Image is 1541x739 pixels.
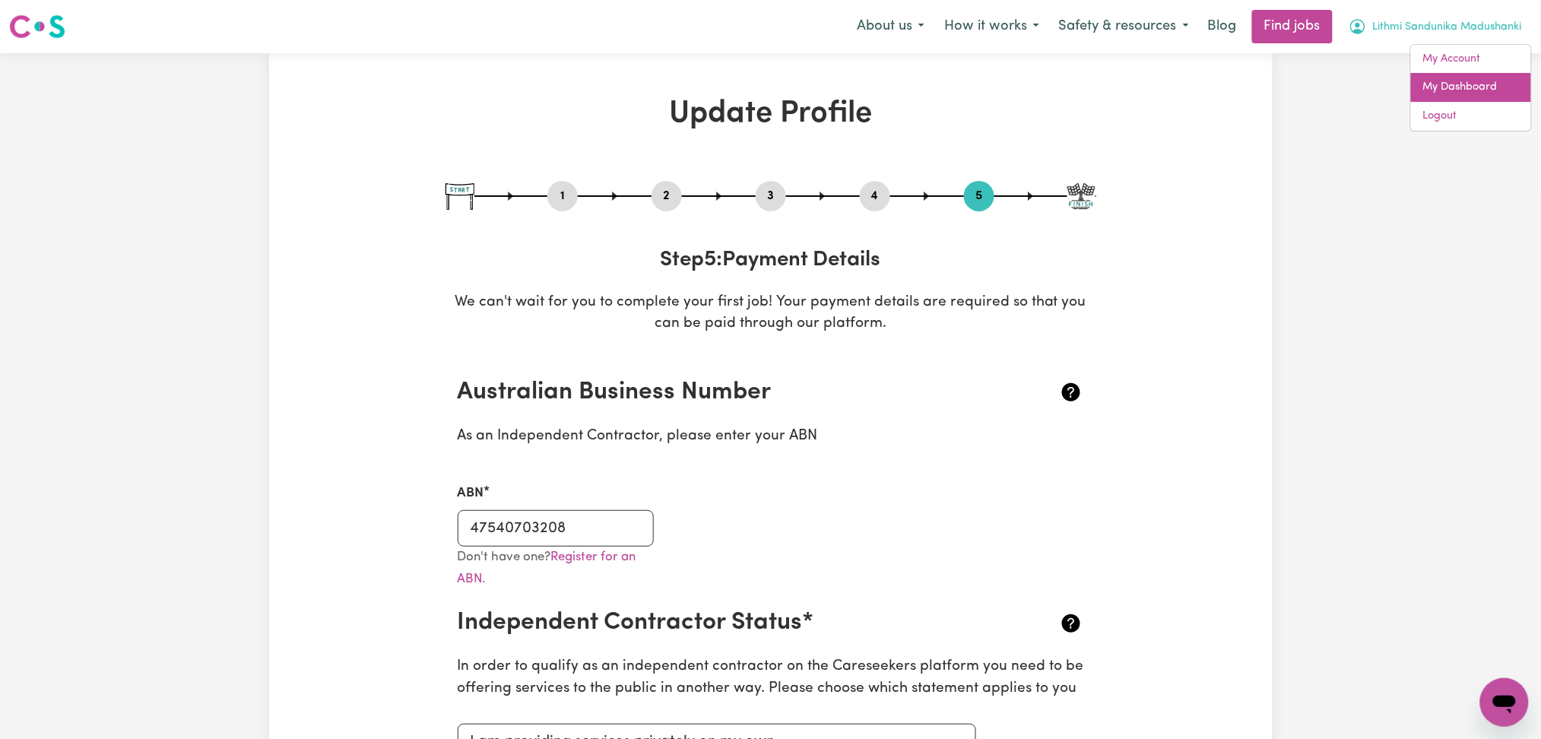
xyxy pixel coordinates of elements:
small: Don't have one? [458,550,636,585]
button: Safety & resources [1049,11,1199,43]
p: In order to qualify as an independent contractor on the Careseekers platform you need to be offer... [458,656,1084,700]
p: As an Independent Contractor, please enter your ABN [458,426,1084,448]
a: Careseekers logo [9,9,65,44]
h3: Step 5 : Payment Details [445,248,1096,274]
button: Go to step 5 [964,186,994,206]
img: Careseekers logo [9,13,65,40]
button: Go to step 1 [547,186,578,206]
button: My Account [1339,11,1532,43]
button: Go to step 3 [756,186,786,206]
a: Find jobs [1252,10,1333,43]
label: ABN [458,484,484,503]
p: We can't wait for you to complete your first job! Your payment details are required so that you c... [445,292,1096,336]
button: About us [847,11,934,43]
iframe: Button to launch messaging window [1480,678,1529,727]
input: e.g. 51 824 753 556 [458,510,655,547]
a: My Dashboard [1411,73,1531,102]
button: How it works [934,11,1049,43]
h1: Update Profile [445,96,1096,132]
button: Go to step 2 [652,186,682,206]
a: Blog [1199,10,1246,43]
h2: Independent Contractor Status* [458,608,980,637]
span: Lithmi Sandunika Madushanki [1373,19,1522,36]
a: Register for an ABN. [458,550,636,585]
button: Go to step 4 [860,186,890,206]
a: Logout [1411,102,1531,131]
a: My Account [1411,45,1531,74]
h2: Australian Business Number [458,378,980,407]
div: My Account [1410,44,1532,132]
